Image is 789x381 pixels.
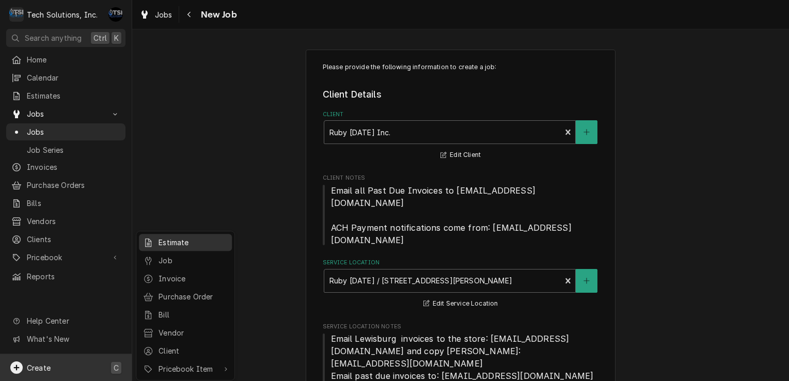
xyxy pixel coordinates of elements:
[27,145,120,155] span: Job Series
[159,237,228,248] div: Estimate
[159,273,228,284] div: Invoice
[159,255,228,266] div: Job
[159,363,218,374] div: Pricebook Item
[159,309,228,320] div: Bill
[159,327,228,338] div: Vendor
[159,291,228,302] div: Purchase Order
[27,126,120,137] span: Jobs
[6,123,125,140] a: Go to Jobs
[6,141,125,158] a: Go to Job Series
[159,345,228,356] div: Client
